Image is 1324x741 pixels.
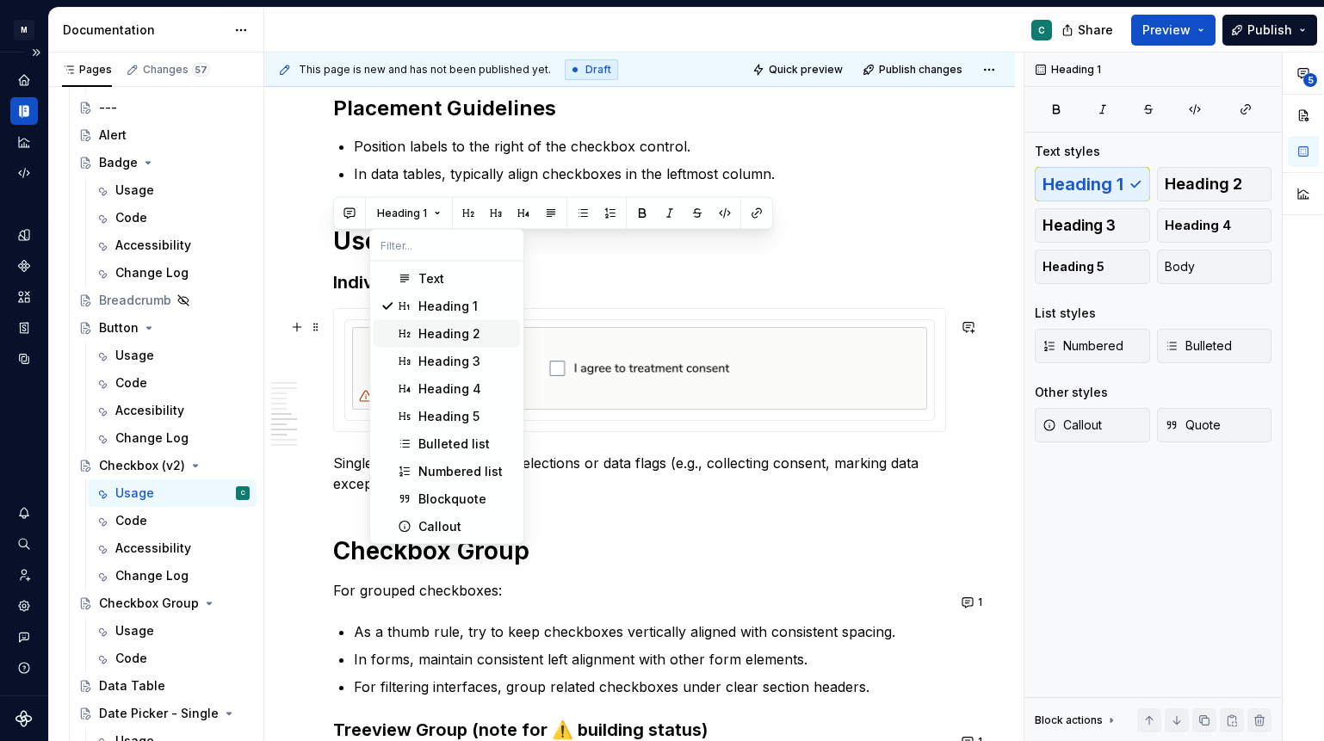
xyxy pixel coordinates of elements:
a: Assets [10,283,38,311]
p: Single checkbox for binary selections or data flags (e.g., collecting consent, marking data excep... [333,453,946,494]
a: Components [10,252,38,280]
a: Checkbox (v2) [71,452,257,479]
div: Code [115,512,147,529]
div: Blockquote [418,491,486,508]
a: Breadcrumb [71,287,257,314]
div: Date Picker - Single [99,705,219,722]
button: M [3,11,45,48]
span: 1 [978,596,982,609]
div: Changes [143,63,210,77]
div: Text [418,270,444,287]
div: Accessibility [115,540,191,557]
div: Change Log [115,429,189,447]
button: Quick preview [747,58,851,82]
div: Accesibility [115,402,184,419]
p: In data tables, typically align checkboxes in the leftmost column. [354,164,946,184]
a: Settings [10,592,38,620]
span: Body [1165,258,1195,275]
div: Heading 5 [418,408,479,425]
div: Accessibility [115,237,191,254]
span: Share [1078,22,1113,39]
a: Home [10,66,38,94]
a: Usage [88,176,257,204]
span: Publish [1247,22,1292,39]
div: Heading 1 [418,298,478,315]
a: Change Log [88,259,257,287]
a: Storybook stories [10,314,38,342]
button: Publish [1222,15,1317,46]
div: Change Log [115,264,189,281]
div: Usage [115,347,154,364]
svg: Supernova Logo [15,710,33,727]
a: UsageC [88,479,257,507]
p: As a thumb rule, try to keep checkboxes vertically aligned with consistent spacing. [354,621,946,642]
input: Filter... [370,230,523,261]
button: Quote [1157,408,1272,442]
div: Data Table [99,677,165,695]
div: Code [115,650,147,667]
div: Code [115,374,147,392]
a: Badge [71,149,257,176]
div: M [14,20,34,40]
button: Contact support [10,623,38,651]
div: Usage [115,182,154,199]
h1: Checkbox Group [333,535,946,566]
a: Documentation [10,97,38,125]
span: Quote [1165,417,1221,434]
span: Heading 5 [1042,258,1104,275]
a: Data Table [71,672,257,700]
div: Breadcrumb [99,292,171,309]
span: 57 [192,63,210,77]
div: Pages [62,63,112,77]
a: --- [71,94,257,121]
a: Analytics [10,128,38,156]
button: Heading 2 [1157,167,1272,201]
span: Draft [585,63,611,77]
button: Heading 1 [369,201,449,225]
div: Search ⌘K [10,530,38,558]
span: Preview [1142,22,1191,39]
button: Heading 5 [1035,250,1150,284]
div: Bulleted list [418,435,490,453]
span: Bulleted [1165,337,1232,355]
p: In forms, maintain consistent left alignment with other form elements. [354,649,946,670]
a: Invite team [10,561,38,589]
a: Code [88,507,257,534]
a: Change Log [88,424,257,452]
a: Design tokens [10,221,38,249]
a: Code automation [10,159,38,187]
div: Alert [99,127,127,144]
a: Code [88,369,257,397]
span: Numbered [1042,337,1123,355]
a: Change Log [88,562,257,590]
p: For filtering interfaces, group related checkboxes under clear section headers. [354,676,946,697]
div: Usage [115,622,154,639]
a: Accesibility [88,397,257,424]
a: Accessibility [88,534,257,562]
div: Change Log [115,567,189,584]
a: Date Picker - Single [71,700,257,727]
div: Heading 2 [418,325,480,343]
span: Publish changes [879,63,962,77]
a: Accessibility [88,232,257,259]
button: Notifications [10,499,38,527]
div: Badge [99,154,138,171]
div: Callout [418,518,461,535]
button: Publish changes [857,58,970,82]
div: Checkbox (v2) [99,457,185,474]
a: Button [71,314,257,342]
h2: Placement Guidelines [333,95,946,122]
button: 1 [956,590,990,614]
a: Checkbox Group [71,590,257,617]
div: Checkbox Group [99,595,199,612]
span: Heading 2 [1165,176,1242,193]
div: Heading 4 [418,380,481,398]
